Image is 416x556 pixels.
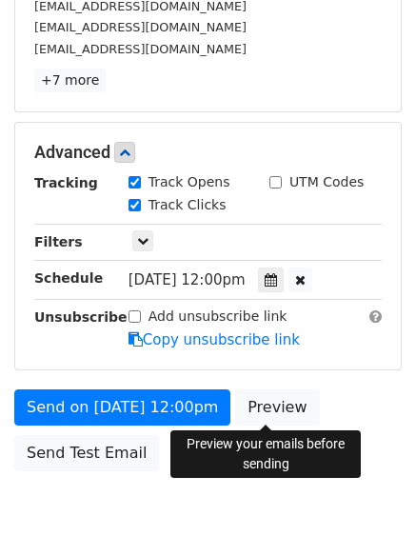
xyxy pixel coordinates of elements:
strong: Tracking [34,175,98,190]
strong: Schedule [34,270,103,286]
a: Send Test Email [14,435,159,471]
a: +7 more [34,69,106,92]
small: [EMAIL_ADDRESS][DOMAIN_NAME] [34,42,247,56]
label: Add unsubscribe link [149,307,287,327]
strong: Unsubscribe [34,309,128,325]
label: Track Opens [149,172,230,192]
span: [DATE] 12:00pm [129,271,246,288]
a: Send on [DATE] 12:00pm [14,389,230,426]
h5: Advanced [34,142,382,163]
label: Track Clicks [149,195,227,215]
a: Preview [235,389,319,426]
label: UTM Codes [289,172,364,192]
small: [EMAIL_ADDRESS][DOMAIN_NAME] [34,20,247,34]
a: Copy unsubscribe link [129,331,300,348]
div: Preview your emails before sending [170,430,361,478]
iframe: Chat Widget [321,465,416,556]
strong: Filters [34,234,83,249]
